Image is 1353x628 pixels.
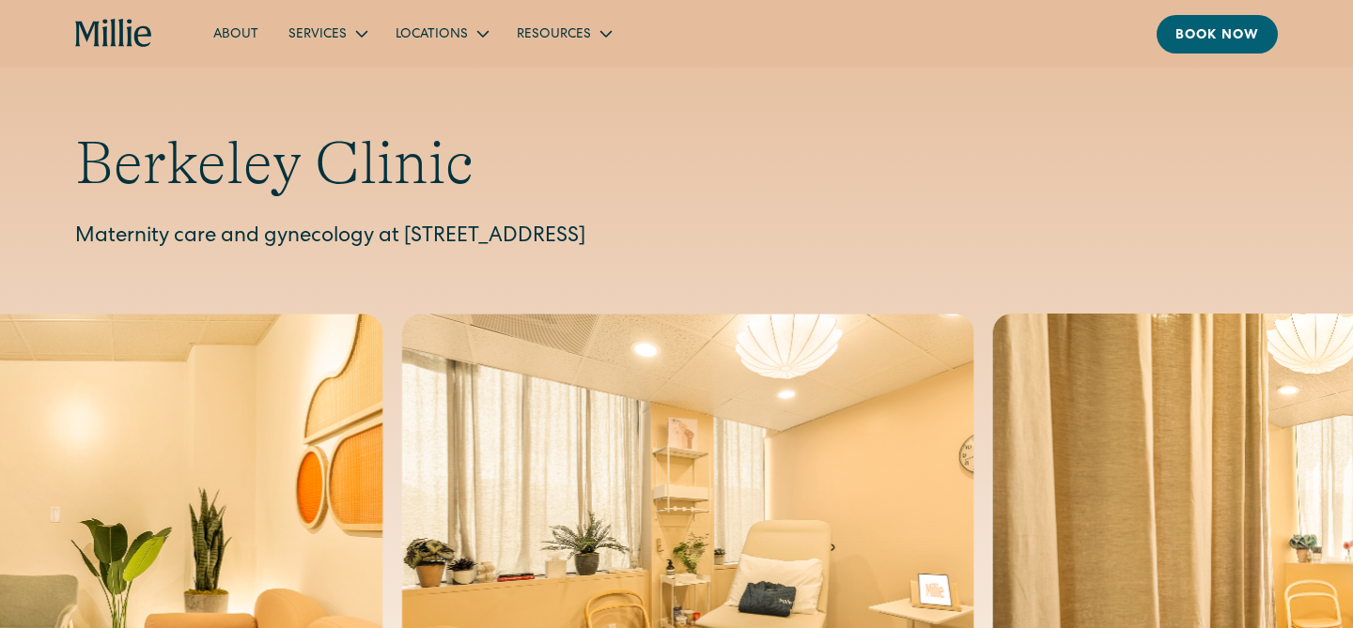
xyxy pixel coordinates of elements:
[381,18,502,49] div: Locations
[75,19,153,49] a: home
[75,222,1278,253] p: Maternity care and gynecology at [STREET_ADDRESS]
[273,18,381,49] div: Services
[517,25,591,45] div: Resources
[198,18,273,49] a: About
[75,128,1278,200] h1: Berkeley Clinic
[1175,26,1259,46] div: Book now
[396,25,468,45] div: Locations
[1157,15,1278,54] a: Book now
[502,18,625,49] div: Resources
[288,25,347,45] div: Services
